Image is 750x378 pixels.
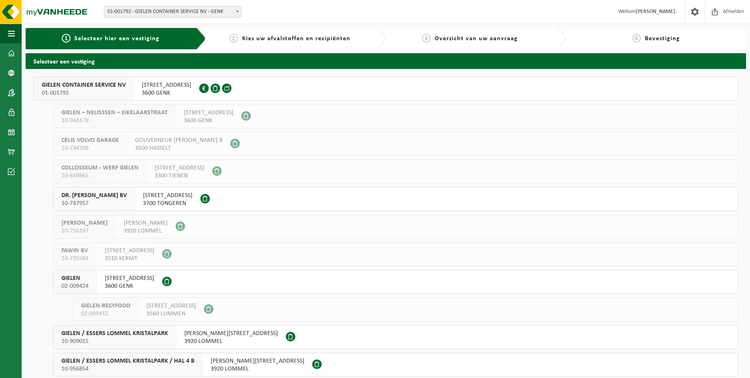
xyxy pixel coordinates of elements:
button: GIELEN CONTAINER SERVICE NV 01-001792 [STREET_ADDRESS]3600 GENK [33,77,738,101]
span: 1 [62,34,70,43]
span: [STREET_ADDRESS] [142,81,191,89]
button: GIELEN / ESSERS LOMMEL KRISTALPARK / HAL 4 B 10-956854 [PERSON_NAME][STREET_ADDRESS]3920 LOMMEL [53,353,738,376]
span: Selecteer hier een vestiging [74,35,159,42]
span: Kies uw afvalstoffen en recipiënten [242,35,350,42]
strong: [PERSON_NAME]. [636,9,677,15]
span: GIELEN-RECYFOOD [81,302,130,310]
span: 10-735584 [61,255,89,263]
span: 10-756397 [61,227,107,235]
button: DR. [PERSON_NAME] BV 10-747957 [STREET_ADDRESS]3700 TONGEREN [53,187,738,211]
span: COLLOSSEUM - WERF GIELEN [61,164,139,172]
span: GIELEN CONTAINER SERVICE NV [42,81,126,89]
span: 2 [230,34,238,43]
span: 01-001792 [42,89,126,97]
span: GOUVERNEUR [PERSON_NAME] 8 [135,136,222,144]
span: 4 [632,34,641,43]
span: 3600 GENK [105,282,154,290]
span: [STREET_ADDRESS] [105,274,154,282]
span: GIELEN / ESSERS LOMMEL KRISTALPARK [61,330,168,337]
span: 10-909015 [61,337,168,345]
span: 10-747957 [61,199,127,207]
span: Overzicht van uw aanvraag [435,35,518,42]
span: [STREET_ADDRESS] [105,247,154,255]
span: DR. [PERSON_NAME] BV [61,192,127,199]
span: [STREET_ADDRESS] [143,192,193,199]
span: 10-849865 [61,172,139,180]
span: 10-734709 [61,144,119,152]
span: CELIS VOLVO GARAGE [61,136,119,144]
span: 01-001792 - GIELEN CONTAINER SERVICE NV - GENK [104,6,241,17]
button: GIELEN / ESSERS LOMMEL KRISTALPARK 10-909015 [PERSON_NAME][STREET_ADDRESS]3920 LOMMEL [53,325,738,349]
span: 3700 TONGEREN [143,199,193,207]
span: [STREET_ADDRESS] [146,302,196,310]
span: [STREET_ADDRESS] [155,164,204,172]
span: 3560 LUMMEN [146,310,196,318]
span: [PERSON_NAME] [61,219,107,227]
span: 3 [422,34,431,43]
iframe: chat widget [4,361,131,378]
span: 3920 LOMMEL [211,365,304,373]
span: 3500 HASSELT [135,144,222,152]
span: GIELEN / ESSERS LOMMEL KRISTALPARK / HAL 4 B [61,357,194,365]
span: 3600 GENK [184,117,233,125]
span: GIELEN – NELISSSEN – EIKELAARSTRAAT [61,109,168,117]
span: 3600 GENK [142,89,191,97]
span: 01-001792 - GIELEN CONTAINER SERVICE NV - GENK [104,6,242,18]
span: [PERSON_NAME][STREET_ADDRESS] [211,357,304,365]
span: 3920 LOMMEL [124,227,168,235]
span: Bevestiging [645,35,680,42]
span: [STREET_ADDRESS] [184,109,233,117]
span: FAWIN BV [61,247,89,255]
span: 3300 TIENEN [155,172,204,180]
span: 3510 KERMT [105,255,154,263]
h2: Selecteer een vestiging [26,53,746,69]
span: [PERSON_NAME] [124,219,168,227]
button: GIELEN 02-009424 [STREET_ADDRESS]3600 GENK [53,270,738,294]
span: [PERSON_NAME][STREET_ADDRESS] [184,330,278,337]
span: 10-944378 [61,117,168,125]
span: 3920 LOMMEL [184,337,278,345]
span: 02-009424 [61,282,89,290]
span: 02-009412 [81,310,130,318]
span: GIELEN [61,274,89,282]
